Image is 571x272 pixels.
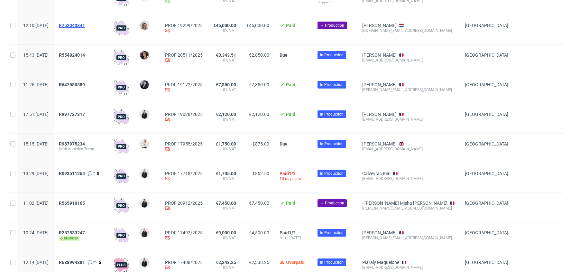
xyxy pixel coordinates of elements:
[23,23,49,28] span: 12:10 [DATE]
[216,52,236,58] span: €3,343.51
[216,230,236,235] span: €9,000.00
[362,23,397,28] a: [PERSON_NAME]
[23,112,49,117] span: 17:51 [DATE]
[216,171,236,176] span: €1,705.00
[140,139,149,148] img: Mari Fok
[23,82,49,87] span: 11:26 [DATE]
[280,141,288,146] span: Due
[216,112,236,117] span: €2,120.00
[23,52,49,58] span: 15:43 [DATE]
[362,176,455,181] div: [EMAIL_ADDRESS][DOMAIN_NAME]
[216,201,236,206] span: €7,450.00
[362,201,447,206] a: - [PERSON_NAME] Misha [PERSON_NAME]
[165,112,203,117] a: PROF 19028/2025
[114,139,129,154] img: pro-icon.017ec5509f39f3e742e3.png
[59,260,85,265] span: R688994881
[362,58,455,63] div: [EMAIL_ADDRESS][DOMAIN_NAME]
[362,112,397,117] a: [PERSON_NAME]
[124,92,127,96] div: +1
[165,82,203,87] a: PROF 19172/2025
[165,141,203,146] a: PROF 17955/2025
[286,201,295,206] span: Paid
[249,112,269,117] span: €2,120.00
[165,230,203,235] a: PROF 17492/2025
[124,3,127,7] div: +1
[465,260,508,265] span: [GEOGRAPHIC_DATA]
[86,171,95,176] a: 7
[249,260,269,265] span: €2,338.25
[290,236,301,240] span: [DATE]
[59,230,86,235] a: R252833247
[362,28,455,33] div: [DOMAIN_NAME][EMAIL_ADDRESS][DOMAIN_NAME]
[140,51,149,60] img: Moreno Martinez Cristina
[165,23,203,28] a: PROF 19299/2025
[362,171,391,176] a: Calveyrac Ken
[59,112,85,117] span: R997727317
[114,80,129,95] img: pro-icon.017ec5509f39f3e742e3.png
[249,82,269,87] span: €7,850.00
[465,201,508,206] span: [GEOGRAPHIC_DATA]
[213,235,236,240] span: 0% VAT
[320,82,344,88] span: In Production
[362,141,397,146] a: [PERSON_NAME]
[59,23,86,28] a: R752040841
[23,230,49,235] span: 10:24 [DATE]
[114,198,129,213] img: pro-icon.017ec5509f39f3e742e3.png
[213,146,236,152] span: 0% VAT
[165,201,203,206] a: PROF 20912/2025
[320,230,344,236] span: In Production
[140,80,149,89] img: Philippe Dubuy
[59,201,86,206] a: R565910165
[140,21,149,30] img: Monika Poźniak
[216,82,236,87] span: €7,850.00
[213,176,236,181] span: 0% VAT
[362,265,455,270] div: [EMAIL_ADDRESS][DOMAIN_NAME]
[362,206,455,211] div: [PERSON_NAME][EMAIL_ADDRESS][DOMAIN_NAME]
[216,260,236,265] span: €2,248.25
[216,141,236,146] span: £1,750.00
[59,201,85,206] span: R565910165
[165,171,203,176] a: PROF 17718/2025
[114,228,129,243] img: pro-icon.017ec5509f39f3e742e3.png
[93,260,97,265] span: 25
[249,52,269,58] span: €2,850.00
[246,23,269,28] span: €45,000.00
[140,228,149,237] img: Adrian Margula
[59,236,79,241] span: reorder
[286,112,295,117] span: Paid
[124,62,127,66] div: +1
[59,230,85,235] span: R252833247
[320,171,344,176] span: In Production
[253,171,269,176] span: €852.50
[362,260,399,265] a: Piaraly Maguelone
[114,168,129,184] img: pro-icon.017ec5509f39f3e742e3.png
[289,171,296,176] span: 1/2
[280,171,289,176] span: Paid
[465,52,508,58] span: [GEOGRAPHIC_DATA]
[114,109,129,125] img: pro-icon.017ec5509f39f3e742e3.png
[140,199,149,208] img: Adrian Margula
[140,258,149,267] img: Adrian Margula
[165,52,203,58] a: PROF 20511/2025
[59,146,103,152] span: keithstonedeaffxcom
[362,235,455,240] div: [PERSON_NAME][EMAIL_ADDRESS][DOMAIN_NAME]
[59,52,85,58] span: R554824014
[465,141,508,146] span: [GEOGRAPHIC_DATA]
[23,141,49,146] span: 15:15 [DATE]
[213,206,236,211] span: 0% VAT
[280,176,301,181] span: 10 days late
[213,58,236,63] span: 0% VAT
[59,112,86,117] a: R997727317
[253,141,269,146] span: £875.00
[465,230,508,235] span: [GEOGRAPHIC_DATA]
[280,52,288,58] span: Due
[23,171,49,176] span: 13:29 [DATE]
[465,112,508,117] span: [GEOGRAPHIC_DATA]
[362,230,397,235] a: [PERSON_NAME]
[59,52,86,58] a: R554824014
[59,171,86,176] a: R093511264
[286,260,305,265] span: Overpaid
[362,87,455,92] div: [PERSON_NAME][EMAIL_ADDRESS][DOMAIN_NAME]
[320,259,344,265] span: In Production
[465,23,508,28] span: [GEOGRAPHIC_DATA]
